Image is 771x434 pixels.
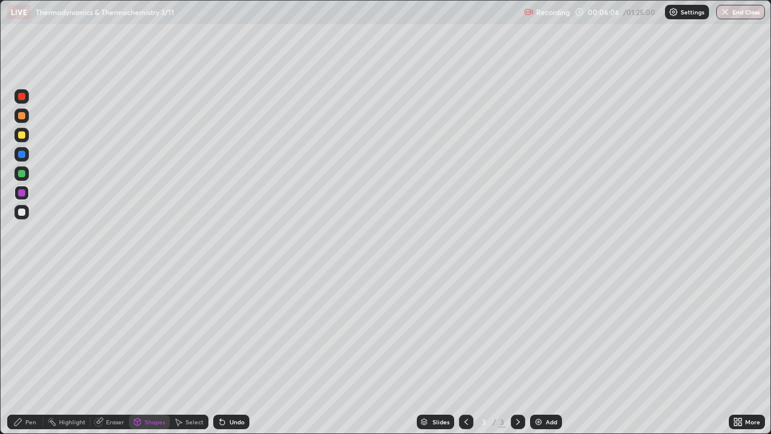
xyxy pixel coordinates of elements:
button: End Class [716,5,765,19]
div: Shapes [145,419,165,425]
div: Highlight [59,419,86,425]
div: 3 [478,418,490,426]
p: Settings [681,9,704,15]
img: recording.375f2c34.svg [524,7,534,17]
img: add-slide-button [534,417,543,427]
div: Eraser [106,419,124,425]
div: / [493,418,496,426]
div: More [745,419,760,425]
p: Recording [536,8,570,17]
div: Undo [229,419,245,425]
div: 3 [499,417,506,427]
img: end-class-cross [720,7,730,17]
p: LIVE [11,7,27,17]
div: Add [546,419,557,425]
div: Select [186,419,204,425]
p: Thermodynamics & Thermochemistry 3/11 [36,7,174,17]
div: Pen [25,419,36,425]
div: Slides [432,419,449,425]
img: class-settings-icons [669,7,678,17]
